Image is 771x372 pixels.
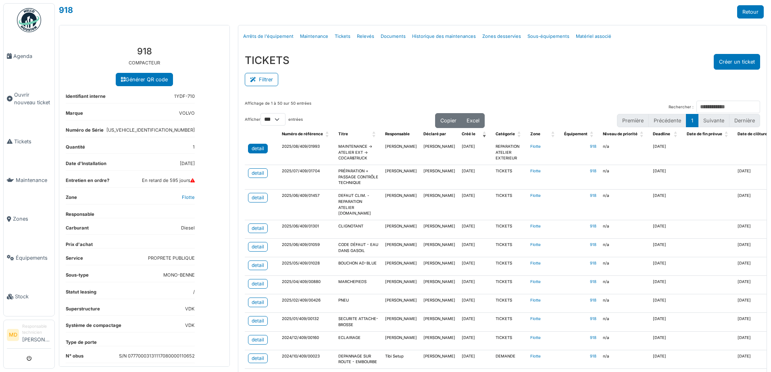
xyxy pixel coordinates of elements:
[252,336,264,343] div: detail
[738,132,767,136] span: Date de clôture
[252,145,264,152] div: detail
[530,261,541,265] a: Flotte
[279,165,335,190] td: 2025/07/409/01704
[335,276,382,294] td: MARCHEPIEDS
[66,225,89,235] dt: Carburant
[650,238,683,257] td: [DATE]
[382,294,420,313] td: [PERSON_NAME]
[530,335,541,340] a: Flotte
[617,114,760,127] nav: pagination
[252,262,264,269] div: detail
[382,331,420,350] td: [PERSON_NAME]
[600,165,650,190] td: n/a
[248,316,268,326] a: detail
[252,355,264,362] div: detail
[458,350,492,368] td: [DATE]
[13,215,51,223] span: Zones
[492,313,527,331] td: TICKETS
[279,294,335,313] td: 2025/02/409/00426
[248,193,268,203] a: detail
[530,279,541,284] a: Flotte
[458,220,492,238] td: [DATE]
[600,141,650,165] td: n/a
[492,294,527,313] td: TICKETS
[248,168,268,178] a: detail
[435,113,462,128] button: Copier
[409,27,479,46] a: Historique des maintenances
[252,194,264,201] div: detail
[180,160,195,167] dd: [DATE]
[66,144,85,154] dt: Quantité
[603,132,638,136] span: Niveau de priorité
[461,113,485,128] button: Excel
[279,276,335,294] td: 2025/04/409/00880
[252,169,264,177] div: detail
[590,279,596,284] a: 918
[16,176,51,184] span: Maintenance
[179,110,195,117] dd: VOLVO
[382,190,420,220] td: [PERSON_NAME]
[590,354,596,358] a: 918
[16,254,51,262] span: Équipements
[467,118,479,124] span: Excel
[420,313,458,331] td: [PERSON_NAME]
[335,238,382,257] td: CODE DÉFAUT - EAU DANS GASOIL
[714,54,760,70] button: Créer un ticket
[325,128,330,141] span: Numéro de référence: Activate to sort
[4,238,54,277] a: Équipements
[385,132,410,136] span: Responsable
[590,298,596,302] a: 918
[458,276,492,294] td: [DATE]
[590,316,596,321] a: 918
[279,141,335,165] td: 2025/08/409/01993
[382,165,420,190] td: [PERSON_NAME]
[653,132,670,136] span: Deadline
[279,313,335,331] td: 2025/01/409/00132
[737,5,764,19] a: Retour
[106,127,195,134] dd: [US_VEHICLE_IDENTIFICATION_NUMBER]
[600,190,650,220] td: n/a
[590,224,596,228] a: 918
[600,331,650,350] td: n/a
[530,193,541,198] a: Flotte
[331,27,354,46] a: Tickets
[440,118,456,124] span: Copier
[66,127,104,137] dt: Numéro de Série
[650,220,683,238] td: [DATE]
[335,313,382,331] td: SECURITE ATTACHE-BROSSE
[686,114,698,127] button: 1
[530,354,541,358] a: Flotte
[496,132,515,136] span: Catégorie
[279,190,335,220] td: 2025/06/409/01457
[674,128,679,141] span: Deadline: Activate to sort
[650,190,683,220] td: [DATE]
[66,322,121,332] dt: Système de compactage
[4,200,54,238] a: Zones
[66,194,77,204] dt: Zone
[7,323,51,349] a: MD Responsable technicien[PERSON_NAME]
[492,331,527,350] td: TICKETS
[240,27,297,46] a: Arrêts de l'équipement
[600,276,650,294] td: n/a
[22,323,51,336] div: Responsable technicien
[492,141,527,165] td: REPARATION ATELIER EXTERIEUR
[600,220,650,238] td: n/a
[725,128,729,141] span: Date de fin prévue: Activate to sort
[420,165,458,190] td: [PERSON_NAME]
[279,220,335,238] td: 2025/06/409/01301
[640,128,645,141] span: Niveau de priorité: Activate to sort
[279,350,335,368] td: 2024/10/409/00023
[492,190,527,220] td: TICKETS
[252,317,264,324] div: detail
[669,104,694,110] label: Rechercher :
[66,339,97,346] dt: Type de porte
[66,306,100,316] dt: Superstructure
[382,257,420,276] td: [PERSON_NAME]
[248,144,268,153] a: detail
[335,190,382,220] td: DEFAUT CLIM. - REPARATION ATELIER [DOMAIN_NAME]
[335,294,382,313] td: PNEU
[530,169,541,173] a: Flotte
[248,353,268,363] a: detail
[517,128,522,141] span: Catégorie: Activate to sort
[245,73,278,86] button: Filtrer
